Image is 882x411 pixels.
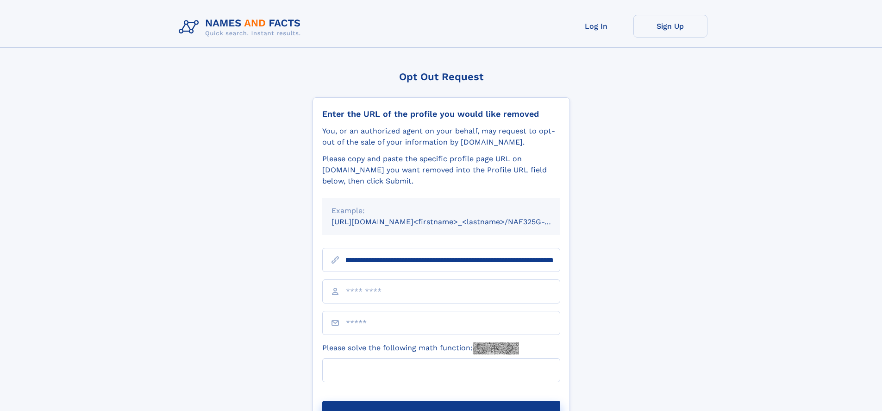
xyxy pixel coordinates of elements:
[322,126,560,148] div: You, or an authorized agent on your behalf, may request to opt-out of the sale of your informatio...
[313,71,570,82] div: Opt Out Request
[322,342,519,354] label: Please solve the following math function:
[559,15,633,38] a: Log In
[633,15,707,38] a: Sign Up
[332,217,578,226] small: [URL][DOMAIN_NAME]<firstname>_<lastname>/NAF325G-xxxxxxxx
[175,15,308,40] img: Logo Names and Facts
[322,153,560,187] div: Please copy and paste the specific profile page URL on [DOMAIN_NAME] you want removed into the Pr...
[322,109,560,119] div: Enter the URL of the profile you would like removed
[332,205,551,216] div: Example:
